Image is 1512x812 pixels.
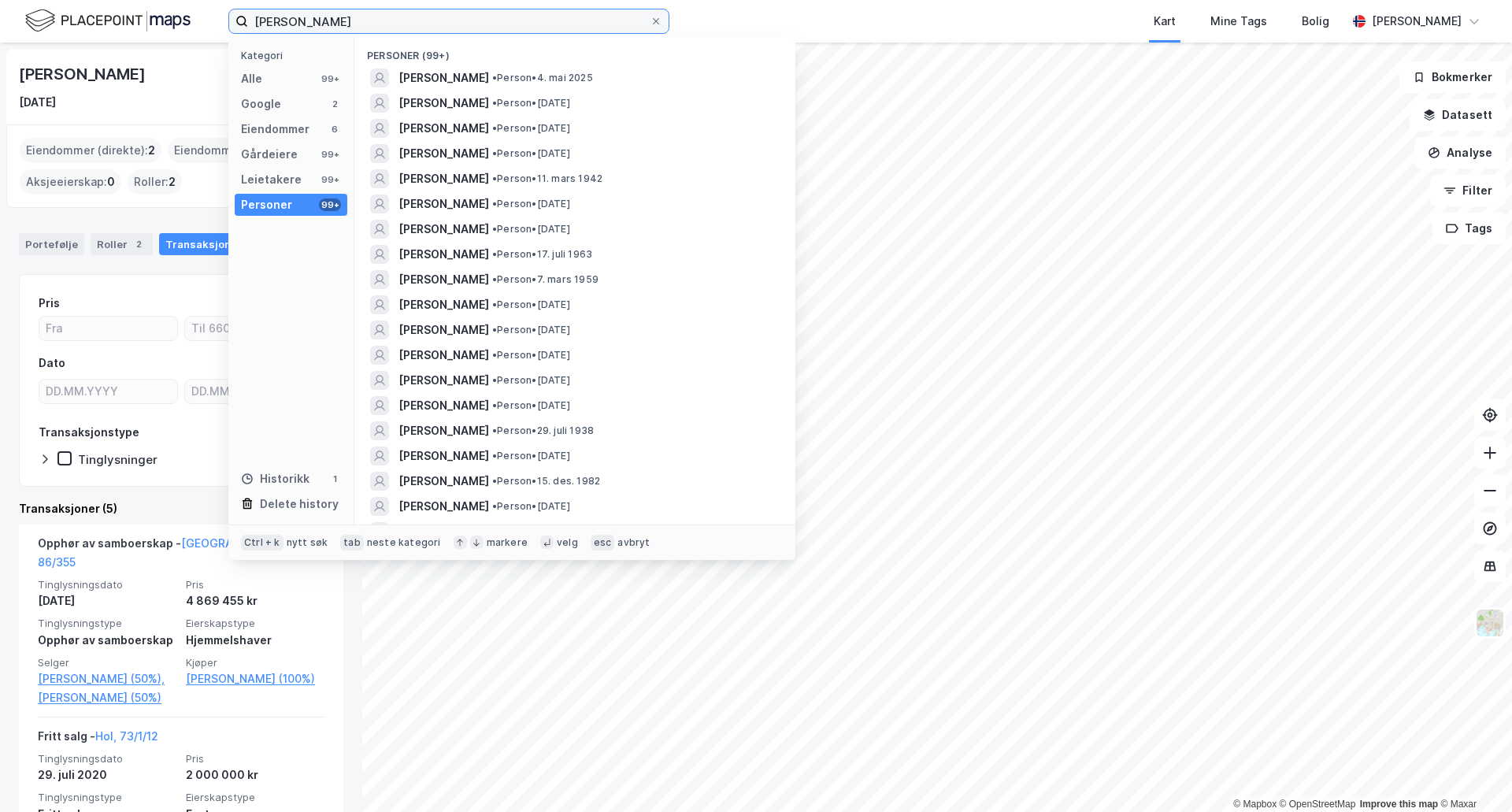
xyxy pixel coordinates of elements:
div: Transaksjoner [159,233,267,255]
input: DD.MM.YYYY [39,380,177,403]
img: logo.f888ab2527a4732fd821a326f86c7f29.svg [25,7,191,35]
a: [PERSON_NAME] (100%) [186,669,324,688]
div: 6 [328,123,341,135]
div: Delete history [260,495,339,514]
div: neste kategori [367,536,441,549]
span: Person • [DATE] [492,97,570,109]
span: Person • [DATE] [492,374,570,387]
div: 1 [328,473,341,485]
div: velg [557,536,578,549]
span: [PERSON_NAME] [398,144,489,163]
span: [PERSON_NAME] [398,195,489,213]
span: • [492,122,497,134]
span: [PERSON_NAME] [398,421,489,440]
span: [PERSON_NAME] [398,522,489,541]
input: Til 6600000 [185,317,323,340]
span: 2 [169,172,176,191]
span: [PERSON_NAME] [398,396,489,415]
div: Roller : [128,169,182,195]
span: • [492,450,497,462]
span: [PERSON_NAME] [398,346,489,365]
span: [PERSON_NAME] [398,119,489,138]
span: • [492,475,497,487]
span: [PERSON_NAME] [398,94,489,113]
span: Eierskapstype [186,791,324,804]
span: Person • [DATE] [492,122,570,135]
div: Historikk [241,469,309,488]
div: Dato [39,354,65,373]
div: Personer [241,195,292,214]
div: Mine Tags [1210,12,1267,31]
span: Kjøper [186,656,324,669]
div: Google [241,95,281,113]
button: Datasett [1410,99,1506,131]
span: • [492,324,497,336]
div: [DATE] [19,93,56,112]
button: Analyse [1414,137,1506,169]
span: • [492,147,497,159]
a: [PERSON_NAME] (50%), [38,669,176,688]
div: Ctrl + k [241,535,283,551]
input: Fra [39,317,177,340]
div: Transaksjonstype [39,423,139,442]
div: Eiendommer [241,120,309,139]
span: Person • [DATE] [492,298,570,311]
span: Person • [DATE] [492,324,570,336]
div: Aksjeeierskap : [20,169,121,195]
div: [PERSON_NAME] [1372,12,1462,31]
div: Eiendommer (Indirekte) : [168,138,320,163]
div: 99+ [319,72,341,85]
span: [PERSON_NAME] [398,169,489,188]
div: Opphør av samboerskap - [38,534,324,578]
span: Person • 4. mai 2025 [492,72,593,84]
span: Tinglysningsdato [38,752,176,766]
div: Tinglysninger [78,452,157,467]
div: Pris [39,294,60,313]
span: [PERSON_NAME] [398,321,489,339]
span: Person • [DATE] [492,349,570,362]
a: [GEOGRAPHIC_DATA], 86/355 [38,536,299,569]
span: Person • [DATE] [492,500,570,513]
span: Person • 15. des. 1982 [492,475,600,488]
button: Filter [1430,175,1506,206]
span: • [492,399,497,411]
span: • [492,223,497,235]
span: [PERSON_NAME] [398,371,489,390]
span: [PERSON_NAME] [398,220,489,239]
div: Eiendommer (direkte) : [20,138,161,163]
div: 4 869 455 kr [186,591,324,610]
a: Hol, 73/1/12 [95,729,158,743]
a: Mapbox [1233,799,1277,810]
button: Bokmerker [1399,61,1506,93]
span: • [492,374,497,386]
div: 2 [328,98,341,110]
span: • [492,72,497,83]
div: tab [340,535,364,551]
span: Eierskapstype [186,617,324,630]
div: [DATE] [38,591,176,610]
div: avbryt [617,536,650,549]
div: 99+ [319,173,341,186]
div: Portefølje [19,233,84,255]
a: OpenStreetMap [1280,799,1356,810]
a: Improve this map [1360,799,1438,810]
span: 0 [107,172,115,191]
input: Søk på adresse, matrikkel, gårdeiere, leietakere eller personer [248,9,650,33]
span: • [492,273,497,285]
div: 29. juli 2020 [38,766,176,784]
button: Tags [1432,213,1506,244]
span: Person • [DATE] [492,147,570,160]
span: [PERSON_NAME] [398,497,489,516]
span: Pris [186,578,324,591]
div: markere [487,536,528,549]
div: Hjemmelshaver [186,631,324,650]
span: [PERSON_NAME] [398,472,489,491]
span: Tinglysningstype [38,791,176,804]
div: Personer (99+) [354,37,795,65]
input: DD.MM.YYYY [185,380,323,403]
div: 99+ [319,148,341,161]
a: [PERSON_NAME] (50%) [38,688,176,707]
span: Tinglysningstype [38,617,176,630]
span: Person • [DATE] [492,198,570,210]
span: Pris [186,752,324,766]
